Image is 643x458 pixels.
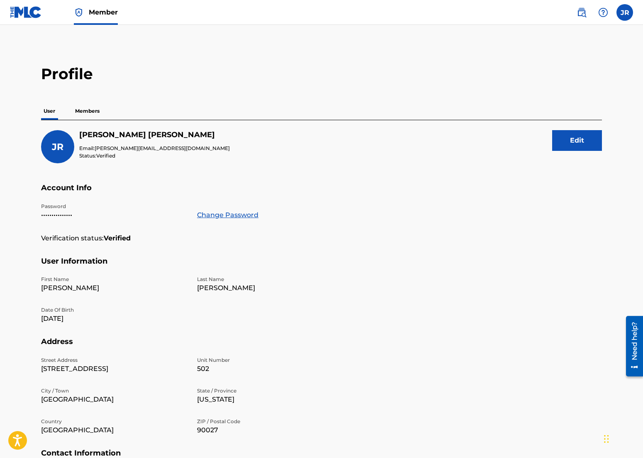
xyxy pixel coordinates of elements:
p: [STREET_ADDRESS] [41,364,187,374]
p: Last Name [197,276,343,283]
div: Help [595,4,611,21]
p: Members [73,102,102,120]
p: 502 [197,364,343,374]
span: Member [89,7,118,17]
p: Password [41,203,187,210]
iframe: Chat Widget [602,418,643,458]
span: [PERSON_NAME][EMAIL_ADDRESS][DOMAIN_NAME] [95,145,230,151]
span: JR [52,141,63,153]
h2: Profile [41,65,602,83]
div: User Menu [616,4,633,21]
img: MLC Logo [10,6,42,18]
p: [PERSON_NAME] [197,283,343,293]
h5: User Information [41,257,602,276]
p: [GEOGRAPHIC_DATA] [41,395,187,405]
p: User [41,102,58,120]
h5: Account Info [41,183,602,203]
p: [DATE] [41,314,187,324]
a: Public Search [573,4,590,21]
button: Edit [552,130,602,151]
img: search [577,7,587,17]
p: ZIP / Postal Code [197,418,343,425]
p: 90027 [197,425,343,435]
iframe: Resource Center [620,313,643,380]
p: [GEOGRAPHIC_DATA] [41,425,187,435]
p: [US_STATE] [197,395,343,405]
p: Email: [79,145,230,152]
p: State / Province [197,387,343,395]
p: Status: [79,152,230,160]
p: Verification status: [41,233,104,243]
img: help [598,7,608,17]
h5: Address [41,337,602,356]
p: Date Of Birth [41,306,187,314]
p: ••••••••••••••• [41,210,187,220]
a: Change Password [197,210,258,220]
p: Unit Number [197,356,343,364]
strong: Verified [104,233,131,243]
p: First Name [41,276,187,283]
p: Country [41,418,187,425]
span: Verified [96,153,115,159]
p: City / Town [41,387,187,395]
h5: Joshua Russak [79,130,230,140]
img: Top Rightsholder [74,7,84,17]
p: [PERSON_NAME] [41,283,187,293]
p: Street Address [41,356,187,364]
div: Drag [604,426,609,451]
